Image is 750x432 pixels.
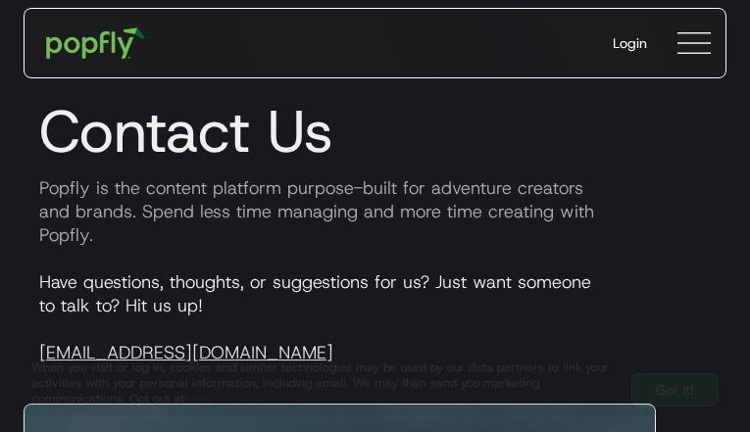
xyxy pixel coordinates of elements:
[24,270,726,364] p: Have questions, thoughts, or suggestions for us? Just want someone to talk to? Hit us up!
[31,360,616,407] div: When you visit or log in, cookies and similar technologies may be used by our data partners to li...
[613,33,647,53] div: Login
[631,373,719,407] a: Got It!
[597,18,663,69] a: Login
[32,14,159,72] a: home
[184,391,209,407] a: here
[24,96,726,167] h1: Contact Us
[39,341,333,364] a: [EMAIL_ADDRESS][DOMAIN_NAME]
[24,176,726,247] p: Popfly is the content platform purpose-built for adventure creators and brands. Spend less time m...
